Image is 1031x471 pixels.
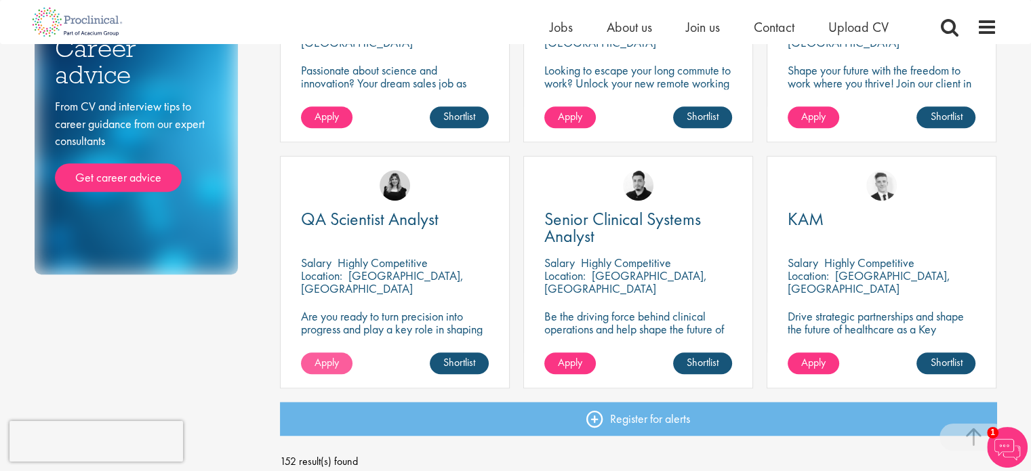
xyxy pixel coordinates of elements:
a: Register for alerts [280,402,997,436]
span: Apply [558,109,582,123]
p: Highly Competitive [824,255,914,270]
a: Apply [301,352,352,374]
img: Nicolas Daniel [866,170,897,201]
a: Shortlist [916,106,975,128]
p: Be the driving force behind clinical operations and help shape the future of pharma innovation. [544,310,732,348]
span: Apply [801,355,826,369]
a: About us [607,18,652,36]
p: Looking to escape your long commute to work? Unlock your new remote working position with this ex... [544,64,732,115]
a: Shortlist [430,106,489,128]
a: Senior Clinical Systems Analyst [544,211,732,245]
span: Apply [801,109,826,123]
img: Chatbot [987,427,1028,468]
a: Upload CV [828,18,889,36]
span: Salary [301,255,331,270]
span: Salary [788,255,818,270]
p: Drive strategic partnerships and shape the future of healthcare as a Key Account Manager in the p... [788,310,975,361]
a: Apply [788,106,839,128]
a: Shortlist [673,106,732,128]
a: QA Scientist Analyst [301,211,489,228]
iframe: reCAPTCHA [9,421,183,462]
p: [GEOGRAPHIC_DATA], [GEOGRAPHIC_DATA] [301,268,464,296]
a: Jobs [550,18,573,36]
a: Apply [544,352,596,374]
p: Are you ready to turn precision into progress and play a key role in shaping the future of pharma... [301,310,489,348]
p: Shape your future with the freedom to work where you thrive! Join our client in a hybrid role tha... [788,64,975,102]
img: Molly Colclough [380,170,410,201]
span: Location: [301,268,342,283]
a: Contact [754,18,794,36]
a: Apply [788,352,839,374]
span: Salary [544,255,575,270]
span: Location: [544,268,586,283]
a: Apply [301,106,352,128]
a: Get career advice [55,163,182,192]
span: KAM [788,207,824,230]
p: Highly Competitive [581,255,671,270]
p: Highly Competitive [338,255,428,270]
p: [GEOGRAPHIC_DATA], [GEOGRAPHIC_DATA] [788,268,950,296]
a: Apply [544,106,596,128]
span: Apply [315,109,339,123]
span: Location: [788,268,829,283]
a: Shortlist [916,352,975,374]
span: Senior Clinical Systems Analyst [544,207,701,247]
a: Shortlist [430,352,489,374]
span: QA Scientist Analyst [301,207,439,230]
a: Shortlist [673,352,732,374]
img: Anderson Maldonado [623,170,653,201]
p: Passionate about science and innovation? Your dream sales job as Territory Manager awaits! [301,64,489,102]
a: Join us [686,18,720,36]
span: Apply [315,355,339,369]
p: [GEOGRAPHIC_DATA], [GEOGRAPHIC_DATA] [544,268,707,296]
p: [PERSON_NAME][GEOGRAPHIC_DATA][PERSON_NAME], [GEOGRAPHIC_DATA] [788,22,925,76]
span: Apply [558,355,582,369]
a: KAM [788,211,975,228]
div: From CV and interview tips to career guidance from our expert consultants [55,98,218,192]
span: 1 [987,427,998,438]
h3: Career advice [55,35,218,87]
